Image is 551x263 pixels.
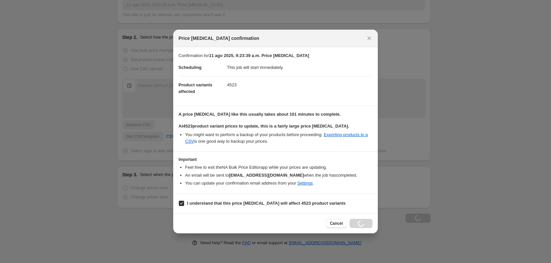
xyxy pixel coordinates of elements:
[185,164,373,171] li: Feel free to exit the NA Bulk Price Editor app while your prices are updating.
[185,180,373,187] li: You can update your confirmation email address from your .
[178,35,259,42] span: Price [MEDICAL_DATA] confirmation
[326,219,347,228] button: Cancel
[365,34,374,43] button: Close
[227,76,373,94] dd: 4523
[178,112,341,117] b: A price [MEDICAL_DATA] like this usually takes about 101 minutes to complete.
[187,201,346,206] b: I understand that this price [MEDICAL_DATA] will affect 4523 product variants
[178,157,373,162] h3: Important
[178,82,212,94] span: Product variants affected
[178,52,373,59] p: Confirmation for
[178,124,349,129] b: At 4523 product variant prices to update, this is a fairly large price [MEDICAL_DATA].
[227,59,373,76] dd: This job will start immediately.
[330,221,343,226] span: Cancel
[185,131,373,145] li: You might want to perform a backup of your products before proceeding. is one good way to backup ...
[209,53,309,58] b: 11 ago 2025, 9:23:39 a.m. Price [MEDICAL_DATA]
[178,65,202,70] span: Scheduling
[185,172,373,179] li: An email will be sent to when the job has completed .
[229,173,304,178] b: [EMAIL_ADDRESS][DOMAIN_NAME]
[185,132,368,144] a: Exporting products to a CSV
[297,181,313,186] a: Settings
